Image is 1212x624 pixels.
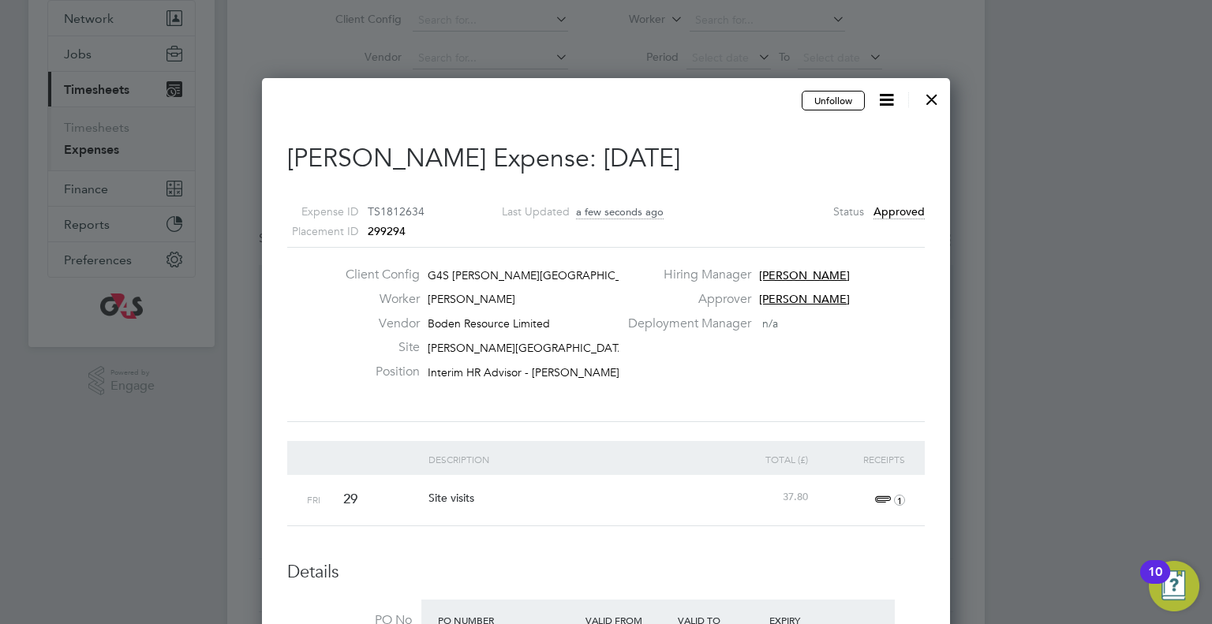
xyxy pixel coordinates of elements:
span: TS1812634 [368,204,425,219]
span: [PERSON_NAME] [759,292,850,306]
label: Position [333,364,420,380]
label: Deployment Manager [619,316,751,332]
span: Site visits [428,491,474,505]
label: Last Updated [479,202,570,222]
span: [PERSON_NAME] [759,268,850,282]
span: Boden Resource Limited [428,316,550,331]
span: [PERSON_NAME][GEOGRAPHIC_DATA] [428,341,629,355]
label: Approver [619,291,751,308]
span: 299294 [368,224,406,238]
span: Fri [307,493,320,506]
button: Unfollow [802,91,865,111]
label: Placement ID [267,222,358,241]
div: Description [425,441,716,477]
label: Client Config [333,267,420,283]
label: Site [333,339,420,356]
i: 1 [894,495,905,506]
span: Interim HR Advisor - [PERSON_NAME] [428,365,619,379]
div: Receipts [812,441,909,477]
span: n/a [762,316,778,331]
button: Open Resource Center, 10 new notifications [1149,561,1199,611]
label: Hiring Manager [619,267,751,283]
div: 10 [1148,572,1162,592]
span: 37.80 [783,490,808,503]
h3: Details [287,561,925,584]
span: 29 [343,491,357,507]
span: Approved [873,204,925,219]
label: Status [833,202,864,222]
h2: [PERSON_NAME] Expense: [287,142,925,175]
span: G4S [PERSON_NAME][GEOGRAPHIC_DATA] – Non… [428,268,698,282]
label: Expense ID [267,202,358,222]
div: Total (£) [715,441,812,477]
span: a few seconds ago [576,205,664,219]
label: Vendor [333,316,420,332]
span: [PERSON_NAME] [428,292,515,306]
span: [DATE] [604,143,680,174]
label: Worker [333,291,420,308]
